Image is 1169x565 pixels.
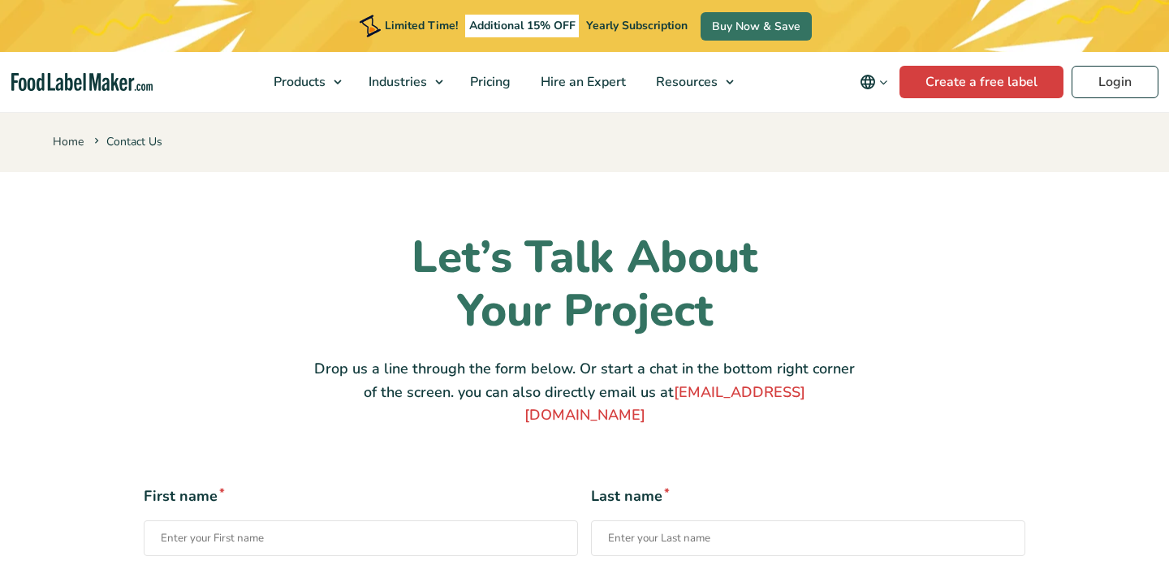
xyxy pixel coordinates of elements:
[465,15,580,37] span: Additional 15% OFF
[465,73,512,91] span: Pricing
[313,357,856,427] p: Drop us a line through the form below. Or start a chat in the bottom right corner of the screen. ...
[701,12,812,41] a: Buy Now & Save
[848,66,899,98] button: Change language
[53,134,84,149] a: Home
[385,18,458,33] span: Limited Time!
[899,66,1063,98] a: Create a free label
[586,18,688,33] span: Yearly Subscription
[591,520,1025,556] input: Last name*
[1072,66,1158,98] a: Login
[269,73,327,91] span: Products
[641,52,742,112] a: Resources
[144,485,578,507] span: First name
[455,52,522,112] a: Pricing
[354,52,451,112] a: Industries
[591,485,1025,507] span: Last name
[364,73,429,91] span: Industries
[11,73,153,92] a: Food Label Maker homepage
[536,73,628,91] span: Hire an Expert
[313,231,856,338] h1: Let’s Talk About Your Project
[144,520,578,556] input: First name*
[259,52,350,112] a: Products
[651,73,719,91] span: Resources
[526,52,637,112] a: Hire an Expert
[91,134,162,149] span: Contact Us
